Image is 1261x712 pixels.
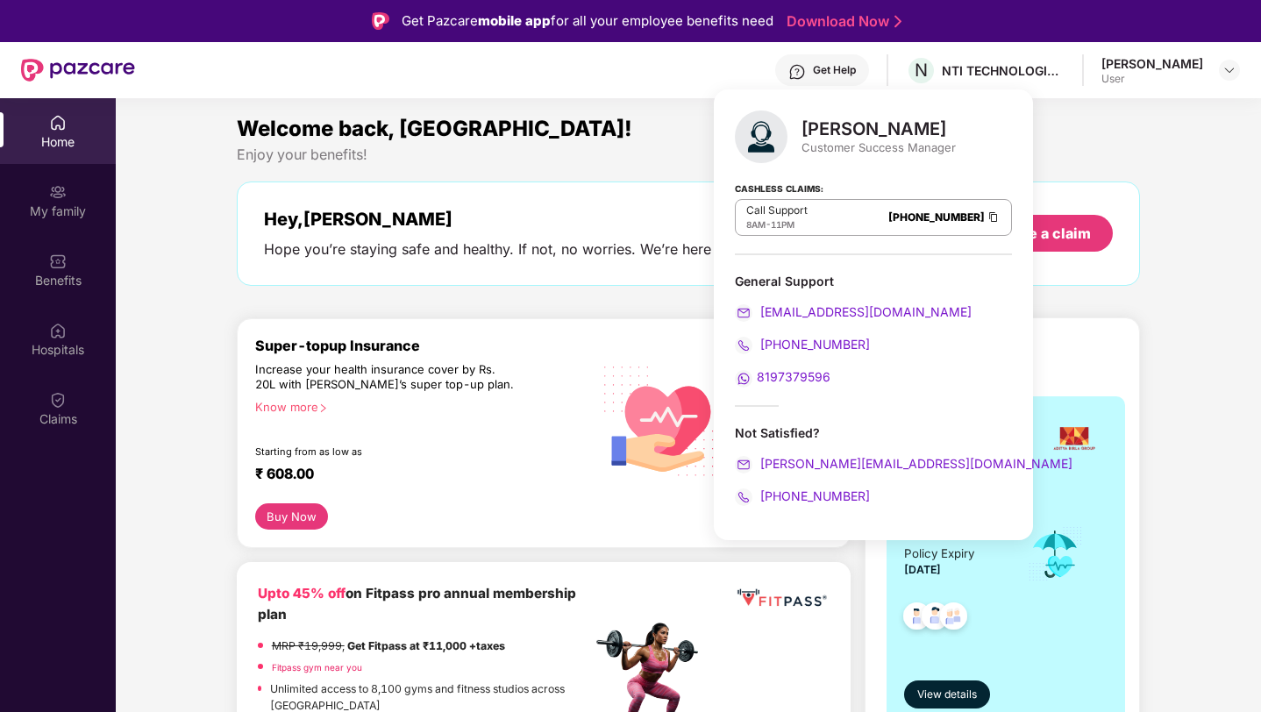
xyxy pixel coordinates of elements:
img: svg+xml;base64,PHN2ZyBpZD0iQ2xhaW0iIHhtbG5zPSJodHRwOi8vd3d3LnczLm9yZy8yMDAwL3N2ZyIgd2lkdGg9IjIwIi... [49,391,67,409]
div: Increase your health insurance cover by Rs. 20L with [PERSON_NAME]’s super top-up plan. [255,362,517,393]
span: 8AM [746,219,766,230]
strong: Cashless Claims: [735,178,823,197]
div: ₹ 608.00 [255,465,574,486]
div: Policy Expiry [904,545,974,563]
img: svg+xml;base64,PHN2ZyB4bWxucz0iaHR0cDovL3d3dy53My5vcmcvMjAwMC9zdmciIHhtbG5zOnhsaW5rPSJodHRwOi8vd3... [592,346,737,493]
img: icon [1027,525,1084,583]
img: Clipboard Icon [987,210,1001,224]
div: Not Satisfied? [735,424,1012,506]
img: svg+xml;base64,PHN2ZyB4bWxucz0iaHR0cDovL3d3dy53My5vcmcvMjAwMC9zdmciIHdpZHRoPSIyMCIgaGVpZ2h0PSIyMC... [735,488,752,506]
img: svg+xml;base64,PHN2ZyBpZD0iRHJvcGRvd24tMzJ4MzIiIHhtbG5zPSJodHRwOi8vd3d3LnczLm9yZy8yMDAwL3N2ZyIgd2... [1222,63,1236,77]
img: svg+xml;base64,PHN2ZyBpZD0iSG9tZSIgeG1sbnM9Imh0dHA6Ly93d3cudzMub3JnLzIwMDAvc3ZnIiB3aWR0aD0iMjAiIG... [49,114,67,132]
div: Hope you’re staying safe and healthy. If not, no worries. We’re here to help. [264,240,766,259]
button: Buy Now [255,503,328,530]
div: Customer Success Manager [801,139,956,155]
div: Not Satisfied? [735,424,1012,441]
a: [PERSON_NAME][EMAIL_ADDRESS][DOMAIN_NAME] [735,456,1072,471]
div: User [1101,72,1203,86]
b: on Fitpass pro annual membership plan [258,585,576,623]
a: Download Now [787,12,896,31]
p: Call Support [746,203,808,217]
div: Raise a claim [999,224,1091,243]
strong: mobile app [478,12,551,29]
img: svg+xml;base64,PHN2ZyB4bWxucz0iaHR0cDovL3d3dy53My5vcmcvMjAwMC9zdmciIHdpZHRoPSIyMCIgaGVpZ2h0PSIyMC... [735,456,752,473]
div: Know more [255,400,581,412]
a: Fitpass gym near you [272,662,362,673]
img: insurerLogo [1051,415,1098,462]
span: [DATE] [904,563,941,576]
div: Hey, [PERSON_NAME] [264,209,766,230]
div: [PERSON_NAME] [1101,55,1203,72]
strong: Get Fitpass at ₹11,000 +taxes [347,639,505,652]
del: MRP ₹19,999, [272,639,345,652]
a: [PHONE_NUMBER] [888,210,985,224]
span: right [318,403,328,413]
img: svg+xml;base64,PHN2ZyB4bWxucz0iaHR0cDovL3d3dy53My5vcmcvMjAwMC9zdmciIHdpZHRoPSI0OC45NDMiIGhlaWdodD... [932,597,975,640]
span: Welcome back, [GEOGRAPHIC_DATA]! [237,116,632,141]
img: svg+xml;base64,PHN2ZyBpZD0iQmVuZWZpdHMiIHhtbG5zPSJodHRwOi8vd3d3LnczLm9yZy8yMDAwL3N2ZyIgd2lkdGg9Ij... [49,253,67,270]
div: Starting from as low as [255,445,517,458]
span: 8197379596 [757,369,830,384]
img: svg+xml;base64,PHN2ZyB3aWR0aD0iMjAiIGhlaWdodD0iMjAiIHZpZXdCb3g9IjAgMCAyMCAyMCIgZmlsbD0ibm9uZSIgeG... [49,183,67,201]
a: 8197379596 [735,369,830,384]
img: fppp.png [734,583,830,613]
img: Logo [372,12,389,30]
img: svg+xml;base64,PHN2ZyB4bWxucz0iaHR0cDovL3d3dy53My5vcmcvMjAwMC9zdmciIHhtbG5zOnhsaW5rPSJodHRwOi8vd3... [735,110,787,163]
img: svg+xml;base64,PHN2ZyB4bWxucz0iaHR0cDovL3d3dy53My5vcmcvMjAwMC9zdmciIHdpZHRoPSI0OC45NDMiIGhlaWdodD... [895,597,938,640]
img: Stroke [894,12,901,31]
div: - [746,217,808,231]
div: Get Help [813,63,856,77]
div: [PERSON_NAME] [801,118,956,139]
span: [EMAIL_ADDRESS][DOMAIN_NAME] [757,304,972,319]
img: svg+xml;base64,PHN2ZyBpZD0iSG9zcGl0YWxzIiB4bWxucz0iaHR0cDovL3d3dy53My5vcmcvMjAwMC9zdmciIHdpZHRoPS... [49,322,67,339]
div: Get Pazcare for all your employee benefits need [402,11,773,32]
span: [PHONE_NUMBER] [757,488,870,503]
span: [PHONE_NUMBER] [757,337,870,352]
a: [EMAIL_ADDRESS][DOMAIN_NAME] [735,304,972,319]
span: 11PM [771,219,794,230]
a: [PHONE_NUMBER] [735,337,870,352]
span: [PERSON_NAME][EMAIL_ADDRESS][DOMAIN_NAME] [757,456,1072,471]
img: svg+xml;base64,PHN2ZyB4bWxucz0iaHR0cDovL3d3dy53My5vcmcvMjAwMC9zdmciIHdpZHRoPSIyMCIgaGVpZ2h0PSIyMC... [735,370,752,388]
img: New Pazcare Logo [21,59,135,82]
div: General Support [735,273,1012,388]
b: Upto 45% off [258,585,346,602]
img: svg+xml;base64,PHN2ZyB4bWxucz0iaHR0cDovL3d3dy53My5vcmcvMjAwMC9zdmciIHdpZHRoPSIyMCIgaGVpZ2h0PSIyMC... [735,304,752,322]
div: Super-topup Insurance [255,337,592,354]
button: View details [904,680,990,708]
span: N [915,60,928,81]
img: svg+xml;base64,PHN2ZyB4bWxucz0iaHR0cDovL3d3dy53My5vcmcvMjAwMC9zdmciIHdpZHRoPSIyMCIgaGVpZ2h0PSIyMC... [735,337,752,354]
a: [PHONE_NUMBER] [735,488,870,503]
img: svg+xml;base64,PHN2ZyB4bWxucz0iaHR0cDovL3d3dy53My5vcmcvMjAwMC9zdmciIHdpZHRoPSI0OC45NDMiIGhlaWdodD... [914,597,957,640]
div: Enjoy your benefits! [237,146,1141,164]
img: svg+xml;base64,PHN2ZyBpZD0iSGVscC0zMngzMiIgeG1sbnM9Imh0dHA6Ly93d3cudzMub3JnLzIwMDAvc3ZnIiB3aWR0aD... [788,63,806,81]
span: View details [917,687,977,703]
div: General Support [735,273,1012,289]
div: NTI TECHNOLOGIES PRIVATE LIMITED [942,62,1065,79]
